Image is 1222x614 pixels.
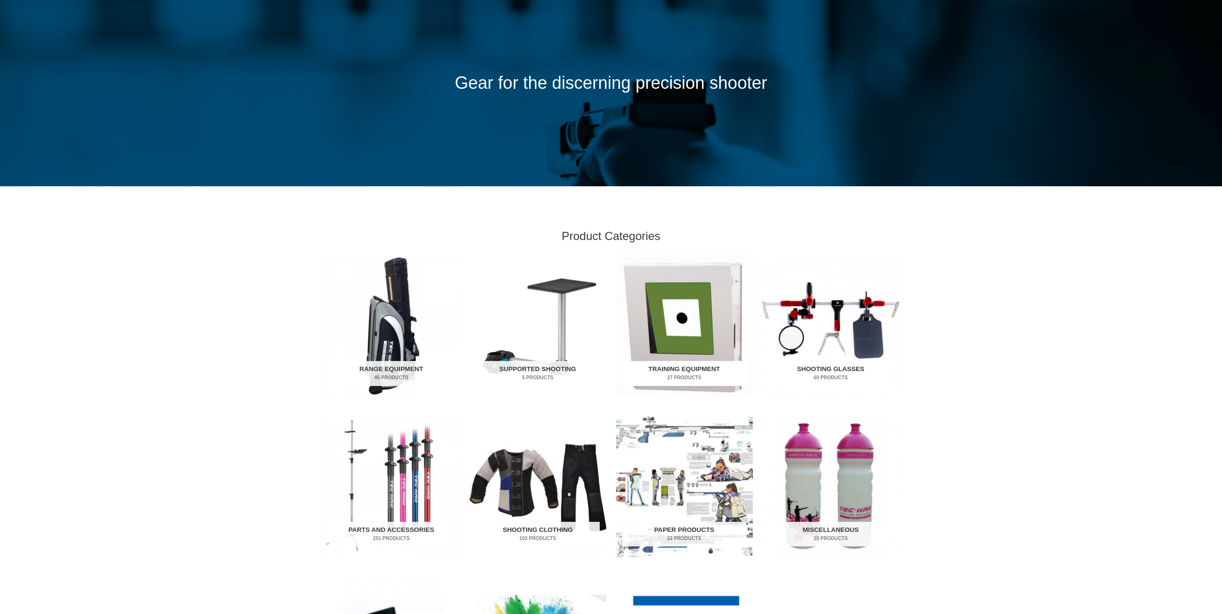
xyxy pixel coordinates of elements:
img: Training Equipment [616,255,753,397]
a: Visit product category Range Equipment [323,255,460,397]
h2: Supported Shooting [476,361,600,386]
img: Range Equipment [323,255,460,397]
a: Visit product category Miscellaneous [762,416,899,558]
h2: Parts and Accessories [329,522,453,547]
mark: 60 Products [769,374,893,381]
h2: Range Equipment [329,361,453,386]
h2: Shooting Glasses [769,361,893,386]
mark: 251 Products [329,535,453,542]
mark: 27 Products [622,374,746,381]
a: Visit product category Paper Products [616,416,753,558]
h2: Paper Products [622,522,746,547]
img: Shooting Glasses [762,255,899,397]
img: Shooting Clothing [470,416,606,558]
a: Visit product category Shooting Clothing [470,416,606,558]
mark: 22 Products [622,535,746,542]
img: Paper Products [616,416,753,558]
a: Visit product category Parts and Accessories [323,416,460,558]
img: Parts and Accessories [323,416,460,558]
h2: Product Categories [323,229,899,243]
h2: Shooting Clothing [476,522,600,547]
a: Visit product category Training Equipment [616,255,753,397]
img: Supported Shooting [470,255,606,397]
mark: 103 Products [476,535,600,542]
h2: Miscellaneous [769,522,893,547]
a: Visit product category Shooting Glasses [762,255,899,397]
mark: 5 Products [476,374,600,381]
a: Visit product category Supported Shooting [470,255,606,397]
mark: 10 Products [769,535,893,542]
img: Miscellaneous [762,416,899,558]
mark: 45 Products [329,374,453,381]
p: Gear for the discerning precision shooter [323,67,899,99]
h2: Training Equipment [622,361,746,386]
